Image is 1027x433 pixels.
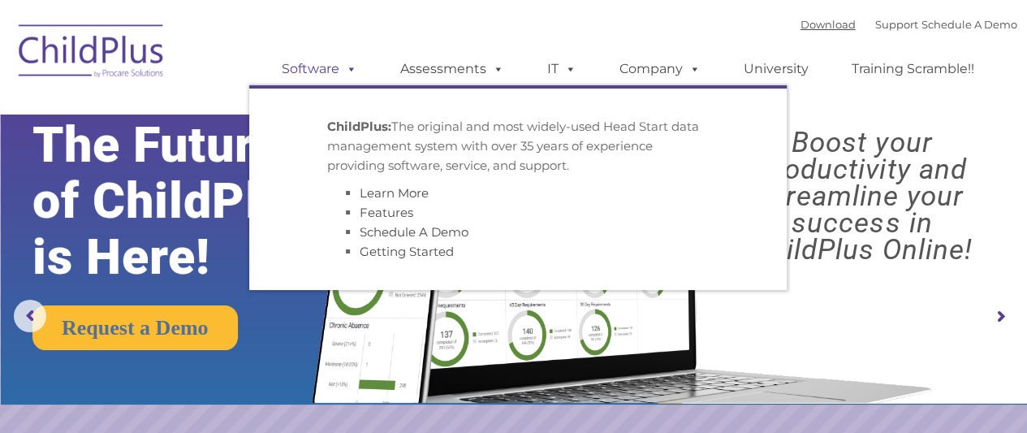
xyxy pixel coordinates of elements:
[800,18,1017,31] font: |
[921,18,1017,31] a: Schedule A Demo
[531,53,593,85] a: IT
[11,13,173,94] img: ChildPlus by Procare Solutions
[603,53,717,85] a: Company
[360,224,468,240] a: Schedule A Demo
[226,107,275,119] span: Last name
[32,117,360,285] rs-layer: The Future of ChildPlus is Here!
[875,18,918,31] a: Support
[360,185,429,201] a: Learn More
[360,244,454,259] a: Getting Started
[265,53,373,85] a: Software
[226,174,295,186] span: Phone number
[327,117,709,175] p: The original and most widely-used Head Start data management system with over 35 years of experie...
[710,129,1014,263] rs-layer: Boost your productivity and streamline your success in ChildPlus Online!
[360,205,413,220] a: Features
[800,18,856,31] a: Download
[32,305,238,350] a: Request a Demo
[727,53,825,85] a: University
[835,53,990,85] a: Training Scramble!!
[327,119,391,134] strong: ChildPlus:
[384,53,520,85] a: Assessments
